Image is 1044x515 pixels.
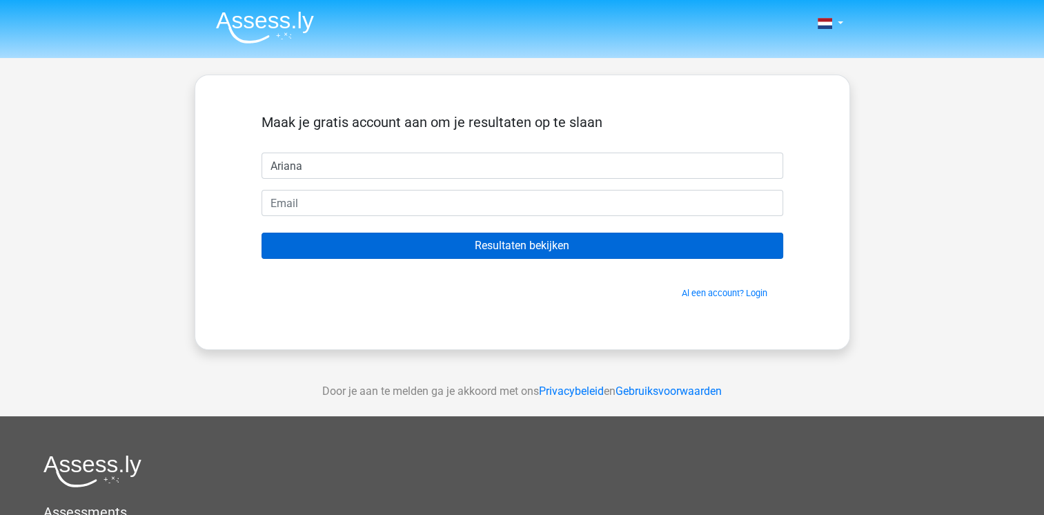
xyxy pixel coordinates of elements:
[262,114,783,130] h5: Maak je gratis account aan om je resultaten op te slaan
[262,233,783,259] input: Resultaten bekijken
[43,455,141,487] img: Assessly logo
[682,288,767,298] a: Al een account? Login
[216,11,314,43] img: Assessly
[262,153,783,179] input: Voornaam
[262,190,783,216] input: Email
[615,385,722,398] a: Gebruiksvoorwaarden
[539,385,604,398] a: Privacybeleid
